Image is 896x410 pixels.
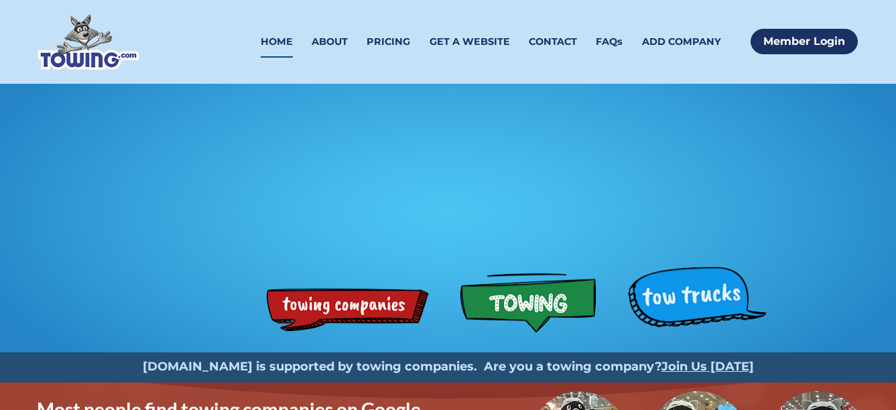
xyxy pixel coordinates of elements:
img: Towing.com Logo [38,14,139,70]
a: FAQs [596,26,623,58]
a: Join Us [DATE] [661,359,754,374]
a: ADD COMPANY [642,26,721,58]
a: Member Login [751,29,858,54]
a: GET A WEBSITE [430,26,510,58]
a: HOME [261,26,293,58]
a: CONTACT [529,26,577,58]
strong: [DOMAIN_NAME] is supported by towing companies. Are you a towing company? [143,359,661,374]
a: ABOUT [312,26,348,58]
a: PRICING [367,26,410,58]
